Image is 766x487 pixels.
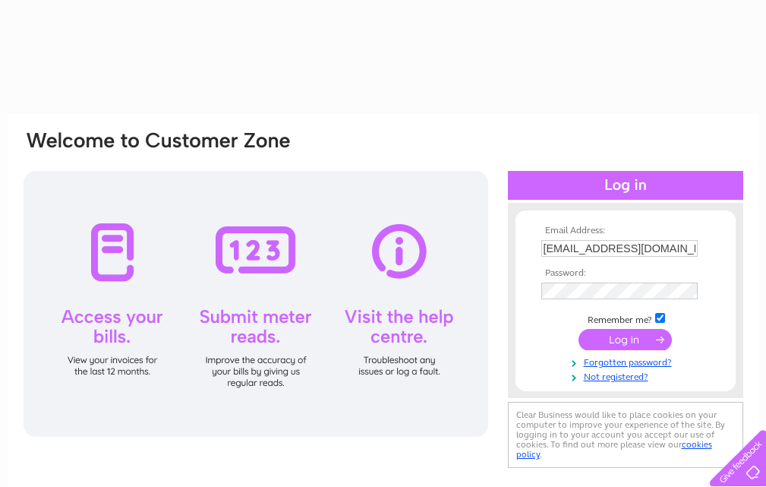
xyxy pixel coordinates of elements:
div: Clear Business would like to place cookies on your computer to improve your experience of the sit... [508,402,743,468]
th: Email Address: [537,226,714,236]
td: Remember me? [537,311,714,326]
a: Forgotten password? [541,354,714,368]
th: Password: [537,268,714,279]
input: Submit [578,329,672,350]
a: Not registered? [541,368,714,383]
a: cookies policy [516,439,712,460]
